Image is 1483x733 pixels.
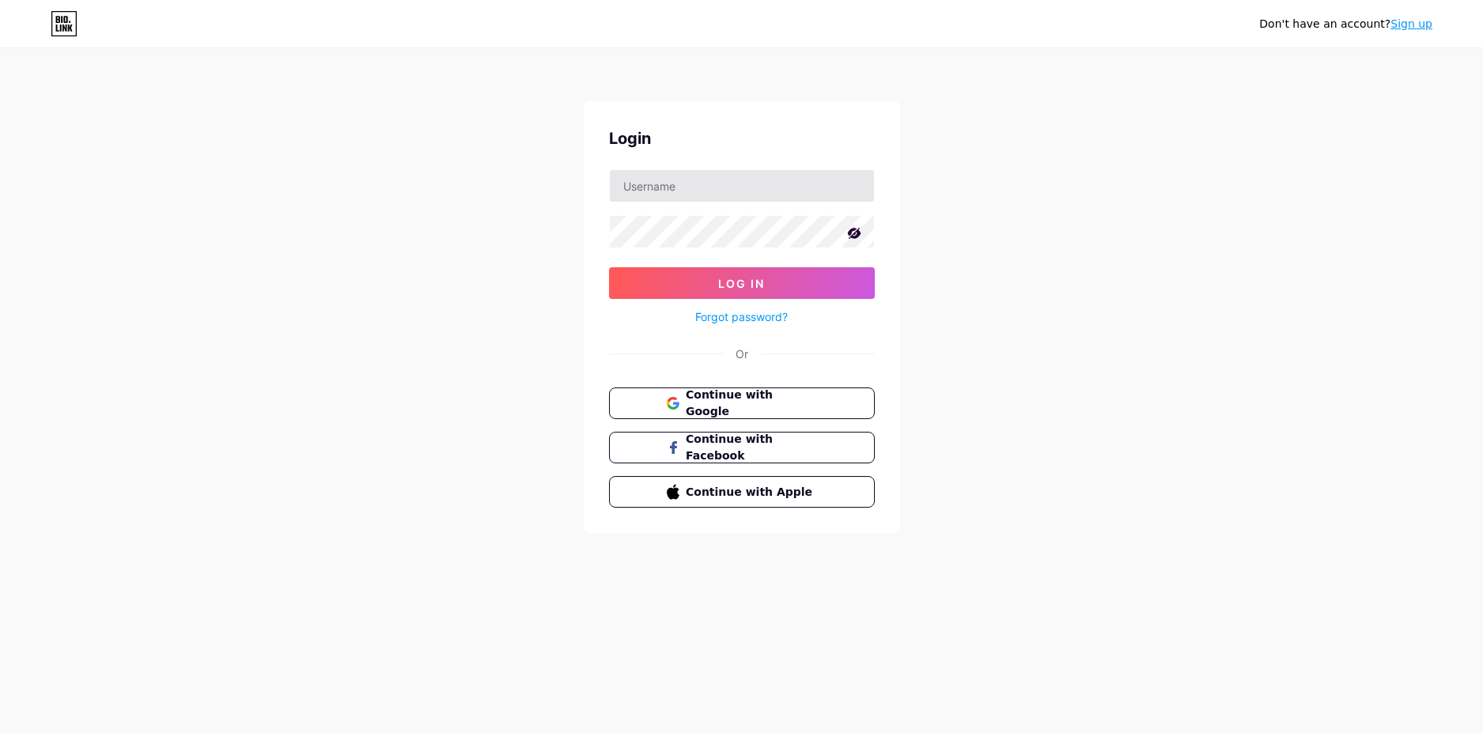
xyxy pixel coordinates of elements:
[610,170,874,202] input: Username
[686,387,816,420] span: Continue with Google
[609,432,875,463] button: Continue with Facebook
[686,431,816,464] span: Continue with Facebook
[718,277,765,290] span: Log In
[609,267,875,299] button: Log In
[1259,16,1432,32] div: Don't have an account?
[1390,17,1432,30] a: Sign up
[609,387,875,419] button: Continue with Google
[609,127,875,150] div: Login
[609,476,875,508] button: Continue with Apple
[736,346,748,362] div: Or
[686,484,816,501] span: Continue with Apple
[695,308,788,325] a: Forgot password?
